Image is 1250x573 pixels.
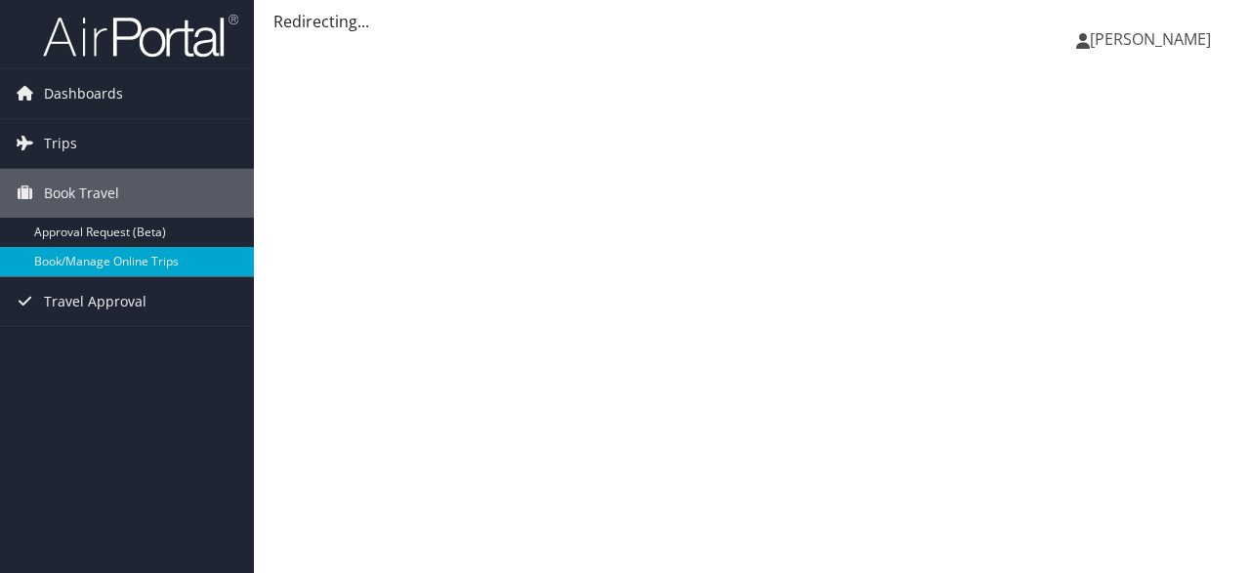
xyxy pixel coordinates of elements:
span: Book Travel [44,169,119,218]
span: Dashboards [44,69,123,118]
span: Travel Approval [44,277,146,326]
img: airportal-logo.png [43,13,238,59]
span: [PERSON_NAME] [1090,28,1211,50]
div: Redirecting... [273,10,1230,33]
span: Trips [44,119,77,168]
a: [PERSON_NAME] [1076,10,1230,68]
